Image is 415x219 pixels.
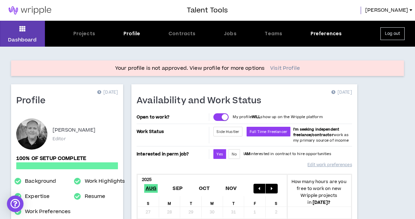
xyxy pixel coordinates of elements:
div: F [244,196,266,207]
span: Yes [216,152,223,157]
p: Interested in perm job? [137,149,207,159]
span: Side Hustler [216,129,239,134]
div: Projects [73,30,95,37]
p: Editor [53,136,66,142]
a: Expertise [25,192,49,201]
p: I interested in contract to hire opportunities [243,151,331,157]
div: T [180,196,202,207]
strong: AM [245,151,250,156]
a: Visit Profile [270,65,300,72]
div: Profile [123,30,140,37]
h1: Profile [16,95,51,106]
div: Kevin G. [16,118,47,150]
div: W [202,196,223,207]
p: [DATE] [331,89,352,96]
p: Work Status [137,127,207,136]
a: Work Preferences [25,208,71,216]
p: [DATE] [97,89,118,96]
a: Work Highlights [85,177,125,185]
b: I'm seeking independent freelance/contractor [293,127,339,137]
p: My profile show up on the Wripple platform [233,114,322,120]
p: Your profile is not approved. View profile for more options [115,64,265,73]
span: Sep [171,184,184,193]
p: How many hours are you free to work on new Wripple projects in [287,178,351,206]
div: Jobs [224,30,237,37]
span: Nov [224,184,238,193]
div: S [138,196,159,207]
strong: WILL [252,114,261,120]
div: Contracts [168,30,195,37]
a: Edit work preferences [307,159,352,171]
div: Teams [265,30,282,37]
h3: Talent Tools [187,5,228,16]
a: Background [25,177,56,185]
span: [PERSON_NAME] [365,7,408,14]
button: Log out [380,27,405,40]
span: No [232,152,237,157]
a: Resume [85,192,105,201]
p: Open to work? [137,114,207,120]
p: 100% of setup complete [16,155,118,162]
span: Oct [197,184,211,193]
div: Open Intercom Messenger [7,196,24,212]
b: 2025 [142,177,152,183]
div: S [266,196,287,207]
span: Aug [144,184,158,193]
div: Preferences [311,30,342,37]
p: Dashboard [8,36,37,44]
span: work as my primary source of income [293,127,349,143]
div: T [223,196,245,207]
p: [PERSON_NAME] [53,126,95,134]
h1: Availability and Work Status [137,95,267,106]
b: [DATE] ? [313,199,330,206]
div: M [159,196,181,207]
